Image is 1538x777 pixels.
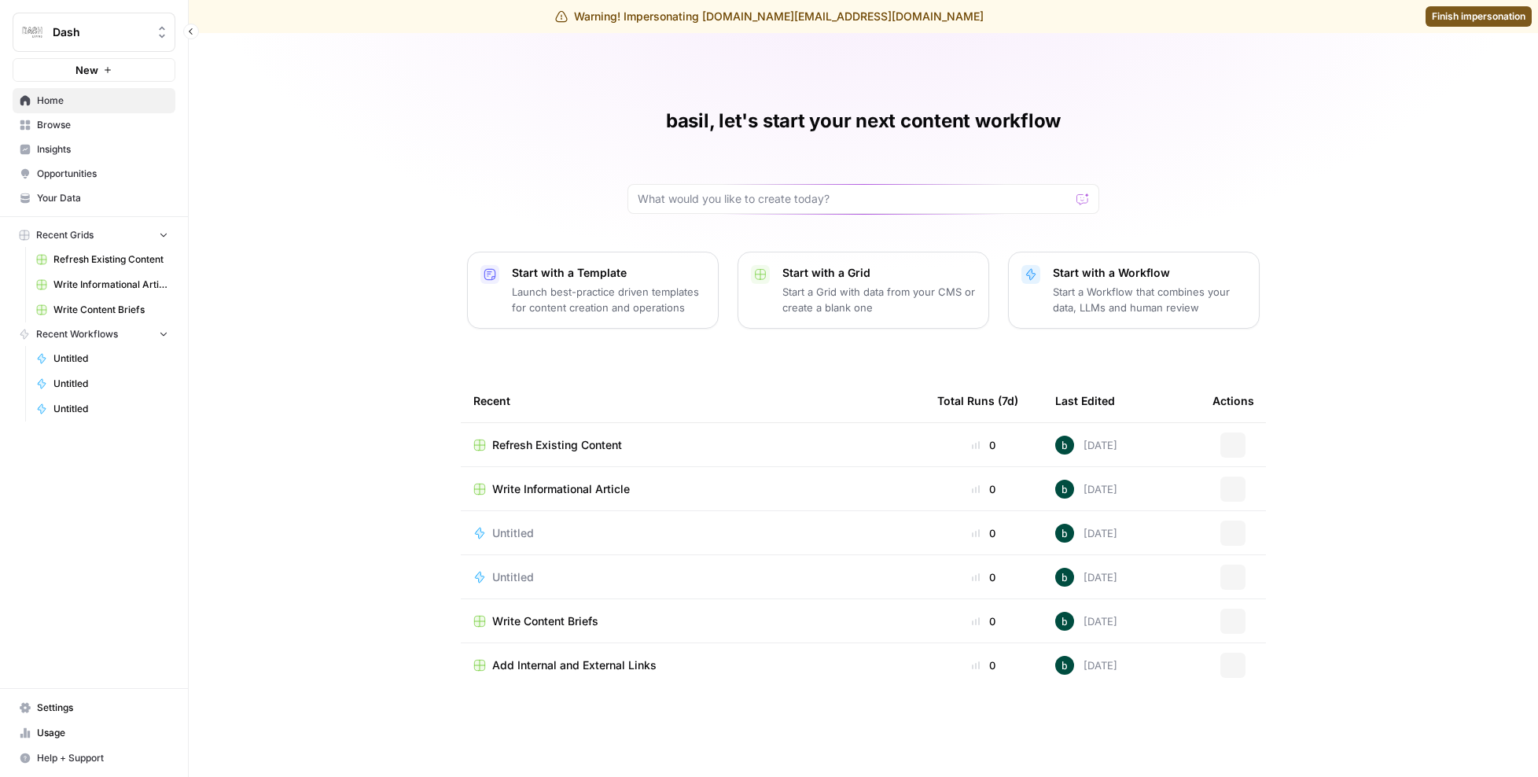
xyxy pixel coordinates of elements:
[29,396,175,422] a: Untitled
[1053,265,1246,281] p: Start with a Workflow
[1426,6,1532,27] a: Finish impersonation
[53,278,168,292] span: Write Informational Article
[473,657,912,673] a: Add Internal and External Links
[1055,480,1117,499] div: [DATE]
[18,18,46,46] img: Dash Logo
[53,303,168,317] span: Write Content Briefs
[13,746,175,771] button: Help + Support
[473,569,912,585] a: Untitled
[13,186,175,211] a: Your Data
[937,569,1030,585] div: 0
[492,481,630,497] span: Write Informational Article
[13,13,175,52] button: Workspace: Dash
[29,371,175,396] a: Untitled
[666,109,1061,134] h1: basil, let's start your next content workflow
[1055,612,1117,631] div: [DATE]
[29,346,175,371] a: Untitled
[1055,379,1115,422] div: Last Edited
[13,58,175,82] button: New
[13,112,175,138] a: Browse
[473,481,912,497] a: Write Informational Article
[1055,436,1074,455] img: gx0wxgwc29af1y512pejf24ty0zo
[1055,436,1117,455] div: [DATE]
[467,252,719,329] button: Start with a TemplateLaunch best-practice driven templates for content creation and operations
[29,297,175,322] a: Write Content Briefs
[37,191,168,205] span: Your Data
[492,437,622,453] span: Refresh Existing Content
[492,525,534,541] span: Untitled
[29,247,175,272] a: Refresh Existing Content
[473,613,912,629] a: Write Content Briefs
[13,695,175,720] a: Settings
[937,379,1018,422] div: Total Runs (7d)
[37,701,168,715] span: Settings
[29,272,175,297] a: Write Informational Article
[473,379,912,422] div: Recent
[36,228,94,242] span: Recent Grids
[1055,568,1117,587] div: [DATE]
[1055,480,1074,499] img: gx0wxgwc29af1y512pejf24ty0zo
[13,720,175,746] a: Usage
[1055,612,1074,631] img: gx0wxgwc29af1y512pejf24ty0zo
[1055,656,1074,675] img: gx0wxgwc29af1y512pejf24ty0zo
[937,657,1030,673] div: 0
[53,352,168,366] span: Untitled
[37,726,168,740] span: Usage
[37,751,168,765] span: Help + Support
[37,167,168,181] span: Opportunities
[1055,524,1074,543] img: gx0wxgwc29af1y512pejf24ty0zo
[937,481,1030,497] div: 0
[937,525,1030,541] div: 0
[53,402,168,416] span: Untitled
[1008,252,1260,329] button: Start with a WorkflowStart a Workflow that combines your data, LLMs and human review
[738,252,989,329] button: Start with a GridStart a Grid with data from your CMS or create a blank one
[492,657,657,673] span: Add Internal and External Links
[13,137,175,162] a: Insights
[492,569,534,585] span: Untitled
[1055,568,1074,587] img: gx0wxgwc29af1y512pejf24ty0zo
[37,118,168,132] span: Browse
[638,191,1070,207] input: What would you like to create today?
[75,62,98,78] span: New
[53,252,168,267] span: Refresh Existing Content
[473,525,912,541] a: Untitled
[512,265,705,281] p: Start with a Template
[13,322,175,346] button: Recent Workflows
[37,94,168,108] span: Home
[13,88,175,113] a: Home
[1053,284,1246,315] p: Start a Workflow that combines your data, LLMs and human review
[512,284,705,315] p: Launch best-practice driven templates for content creation and operations
[782,265,976,281] p: Start with a Grid
[937,613,1030,629] div: 0
[1212,379,1254,422] div: Actions
[937,437,1030,453] div: 0
[1055,524,1117,543] div: [DATE]
[1055,656,1117,675] div: [DATE]
[13,161,175,186] a: Opportunities
[555,9,984,24] div: Warning! Impersonating [DOMAIN_NAME][EMAIL_ADDRESS][DOMAIN_NAME]
[1432,9,1525,24] span: Finish impersonation
[37,142,168,157] span: Insights
[473,437,912,453] a: Refresh Existing Content
[36,327,118,341] span: Recent Workflows
[53,377,168,391] span: Untitled
[53,24,148,40] span: Dash
[492,613,598,629] span: Write Content Briefs
[13,223,175,247] button: Recent Grids
[782,284,976,315] p: Start a Grid with data from your CMS or create a blank one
